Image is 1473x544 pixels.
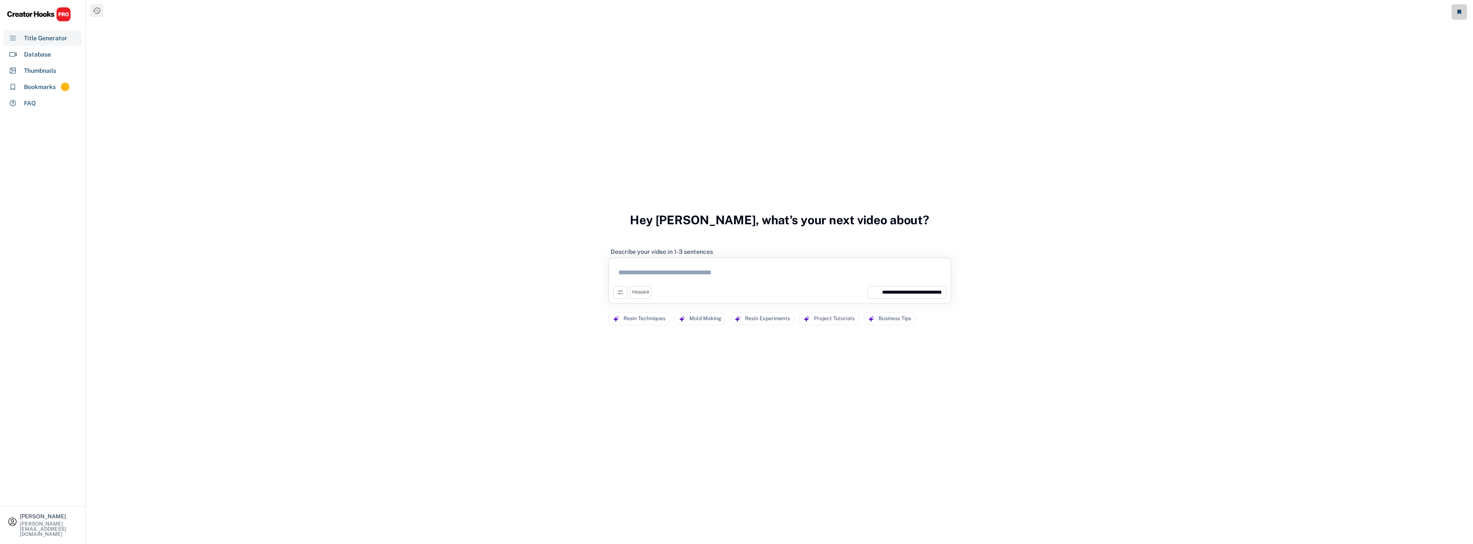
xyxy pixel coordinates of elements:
div: Resin Techniques [623,312,665,325]
div: Bookmarks [24,83,56,92]
div: Database [24,50,51,59]
div: Resin Experiments [745,312,790,325]
img: yH5BAEAAAAALAAAAAABAAEAAAIBRAA7 [870,288,877,296]
div: Business Tips [879,312,911,325]
div: Thumbnails [24,66,56,75]
div: Describe your video in 1-3 sentences [611,248,713,256]
div: Title Generator [24,34,67,43]
div: Project Tutorials [814,312,855,325]
div: [PERSON_NAME][EMAIL_ADDRESS][DOMAIN_NAME] [20,521,78,537]
div: TRIGGER [632,290,649,295]
div: FAQ [24,99,36,108]
div: [PERSON_NAME] [20,514,78,519]
h3: Hey [PERSON_NAME], what's your next video about? [630,204,929,236]
div: Mold Making [689,312,721,325]
img: CHPRO%20Logo.svg [7,7,71,22]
